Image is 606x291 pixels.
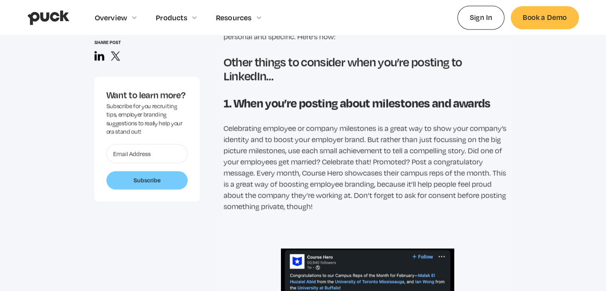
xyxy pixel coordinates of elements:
h2: Other things to consider when you’re posting to LinkedIn… [224,55,512,83]
a: Book a Demo [511,6,579,29]
div: Want to learn more? [106,89,188,102]
div: Overview [95,13,127,22]
input: Email Address [106,144,188,163]
div: Resources [216,13,252,22]
input: Subscribe [106,171,188,190]
p: ‍ [224,224,512,236]
form: Want to learn more? [106,144,188,190]
div: Subscribe for you recruiting tips, employer branding suggestions to really help your ora stand out! [106,102,188,136]
strong: 1. When you’re posting about milestones and awards [224,94,490,110]
div: Share post [94,40,200,45]
p: Celebrating employee or company milestones is a great way to show your company’s identity and to ... [224,122,512,212]
a: Sign In [457,6,505,29]
div: Products [156,13,187,22]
